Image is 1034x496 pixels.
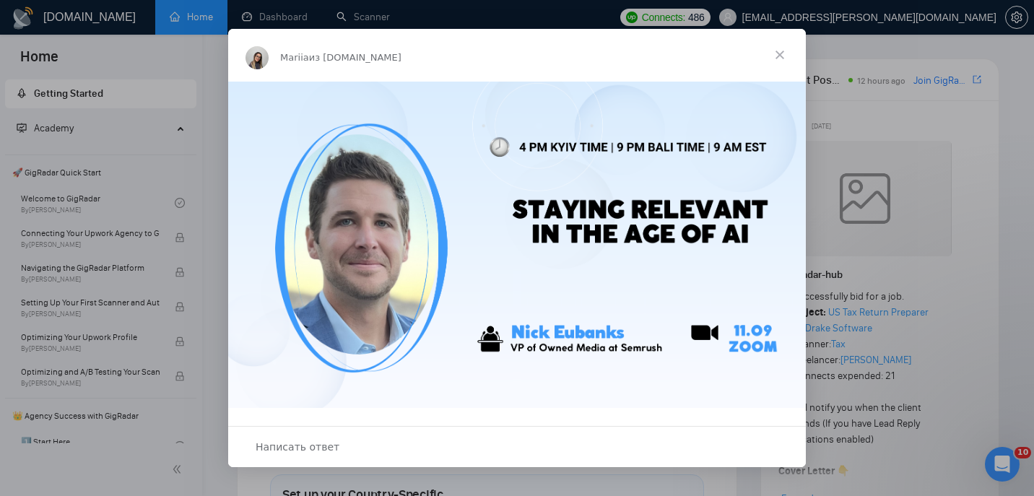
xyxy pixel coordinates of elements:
[228,426,806,467] div: Открыть разговор и ответить
[754,29,806,81] span: Закрыть
[309,52,401,63] span: из [DOMAIN_NAME]
[256,438,339,456] span: Написать ответ
[246,46,269,69] img: Profile image for Mariia
[280,52,309,63] span: Mariia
